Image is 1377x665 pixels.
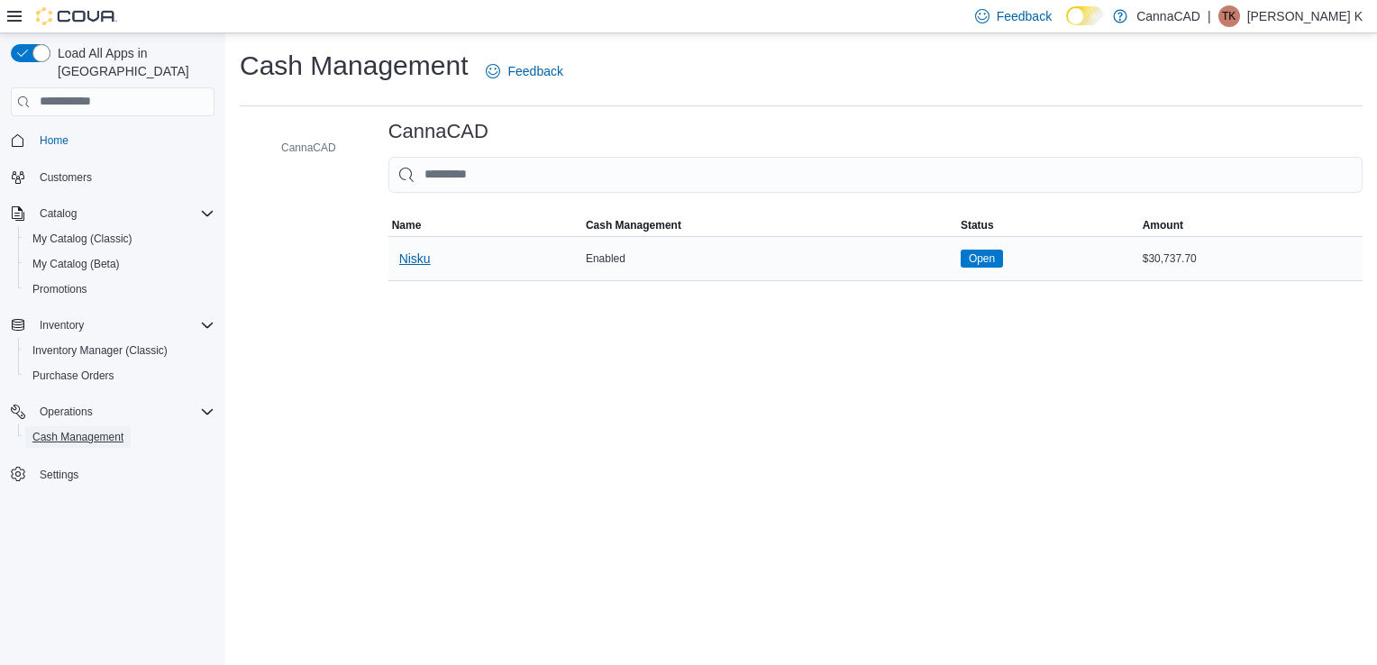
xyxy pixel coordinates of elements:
[1066,25,1067,26] span: Dark Mode
[32,401,214,423] span: Operations
[25,426,131,448] a: Cash Management
[25,278,214,300] span: Promotions
[25,340,175,361] a: Inventory Manager (Classic)
[18,251,222,277] button: My Catalog (Beta)
[957,214,1139,236] button: Status
[40,468,78,482] span: Settings
[1139,248,1363,269] div: $30,737.70
[1247,5,1363,27] p: [PERSON_NAME] K
[32,166,214,188] span: Customers
[18,277,222,302] button: Promotions
[32,464,86,486] a: Settings
[582,214,957,236] button: Cash Management
[32,462,214,485] span: Settings
[25,228,140,250] a: My Catalog (Classic)
[1066,6,1104,25] input: Dark Mode
[32,203,84,224] button: Catalog
[25,365,122,387] a: Purchase Orders
[40,318,84,332] span: Inventory
[392,218,422,232] span: Name
[1143,218,1183,232] span: Amount
[25,253,127,275] a: My Catalog (Beta)
[40,405,93,419] span: Operations
[36,7,117,25] img: Cova
[18,338,222,363] button: Inventory Manager (Classic)
[32,129,214,151] span: Home
[1222,5,1236,27] span: TK
[32,257,120,271] span: My Catalog (Beta)
[1218,5,1240,27] div: Tricia K
[582,248,957,269] div: Enabled
[32,167,99,188] a: Customers
[32,314,91,336] button: Inventory
[40,133,68,148] span: Home
[25,340,214,361] span: Inventory Manager (Classic)
[32,282,87,296] span: Promotions
[586,218,681,232] span: Cash Management
[18,226,222,251] button: My Catalog (Classic)
[388,214,582,236] button: Name
[32,401,100,423] button: Operations
[32,430,123,444] span: Cash Management
[4,201,222,226] button: Catalog
[32,203,214,224] span: Catalog
[4,127,222,153] button: Home
[32,314,214,336] span: Inventory
[11,120,214,534] nav: Complex example
[1208,5,1211,27] p: |
[25,228,214,250] span: My Catalog (Classic)
[40,206,77,221] span: Catalog
[969,251,995,267] span: Open
[388,157,1363,193] input: This is a search bar. As you type, the results lower in the page will automatically filter.
[240,48,468,84] h1: Cash Management
[4,164,222,190] button: Customers
[961,218,994,232] span: Status
[388,121,488,142] h3: CannaCAD
[40,170,92,185] span: Customers
[479,53,570,89] a: Feedback
[4,399,222,424] button: Operations
[32,130,76,151] a: Home
[1139,214,1363,236] button: Amount
[507,62,562,80] span: Feedback
[4,460,222,487] button: Settings
[961,250,1003,268] span: Open
[18,363,222,388] button: Purchase Orders
[32,343,168,358] span: Inventory Manager (Classic)
[25,278,95,300] a: Promotions
[32,232,132,246] span: My Catalog (Classic)
[997,7,1052,25] span: Feedback
[25,253,214,275] span: My Catalog (Beta)
[256,137,343,159] button: CannaCAD
[18,424,222,450] button: Cash Management
[1136,5,1200,27] p: CannaCAD
[25,426,214,448] span: Cash Management
[50,44,214,80] span: Load All Apps in [GEOGRAPHIC_DATA]
[392,241,438,277] button: Nisku
[4,313,222,338] button: Inventory
[281,141,336,155] span: CannaCAD
[25,365,214,387] span: Purchase Orders
[32,369,114,383] span: Purchase Orders
[399,250,431,268] span: Nisku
